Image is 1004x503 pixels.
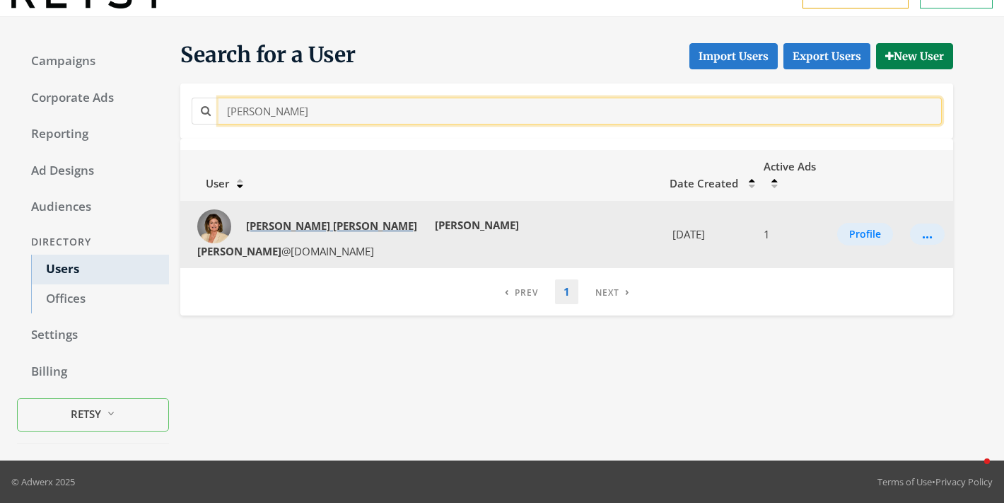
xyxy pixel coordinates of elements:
button: New User [876,43,953,69]
a: Corporate Ads [17,83,169,113]
strong: [PERSON_NAME] [435,218,519,232]
input: Search for a name or email address [218,98,942,124]
a: Campaigns [17,47,169,76]
a: 1 [555,279,578,304]
span: Search for a User [180,41,356,69]
iframe: Intercom live chat [956,455,990,489]
a: Terms of Use [877,475,932,488]
span: RETSY [71,406,101,422]
button: RETSY [17,398,169,432]
strong: [PERSON_NAME] [246,219,330,233]
a: Audiences [17,192,169,222]
nav: pagination [496,279,638,304]
a: Settings [17,320,169,350]
a: Ad Designs [17,156,169,186]
button: Import Users [689,43,778,69]
button: ... [910,224,945,245]
div: • [877,475,993,489]
div: Directory [17,229,169,255]
a: Users [31,255,169,284]
div: ... [922,233,933,235]
a: Export Users [783,43,870,69]
a: Privacy Policy [935,475,993,488]
a: Billing [17,357,169,387]
a: Reporting [17,120,169,149]
strong: [PERSON_NAME] [197,244,281,258]
a: [PERSON_NAME] [PERSON_NAME] [237,213,426,239]
span: User [189,176,229,190]
a: Offices [31,284,169,314]
td: 1 [755,201,829,268]
i: Search for a name or email address [201,105,211,116]
span: Active Ads [764,159,816,173]
img: Christy Dean profile [197,209,231,243]
span: Date Created [670,176,738,190]
span: @[DOMAIN_NAME] [197,218,519,258]
td: [DATE] [661,201,755,268]
button: Profile [837,223,893,245]
p: © Adwerx 2025 [11,475,75,489]
strong: [PERSON_NAME] [333,219,417,233]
